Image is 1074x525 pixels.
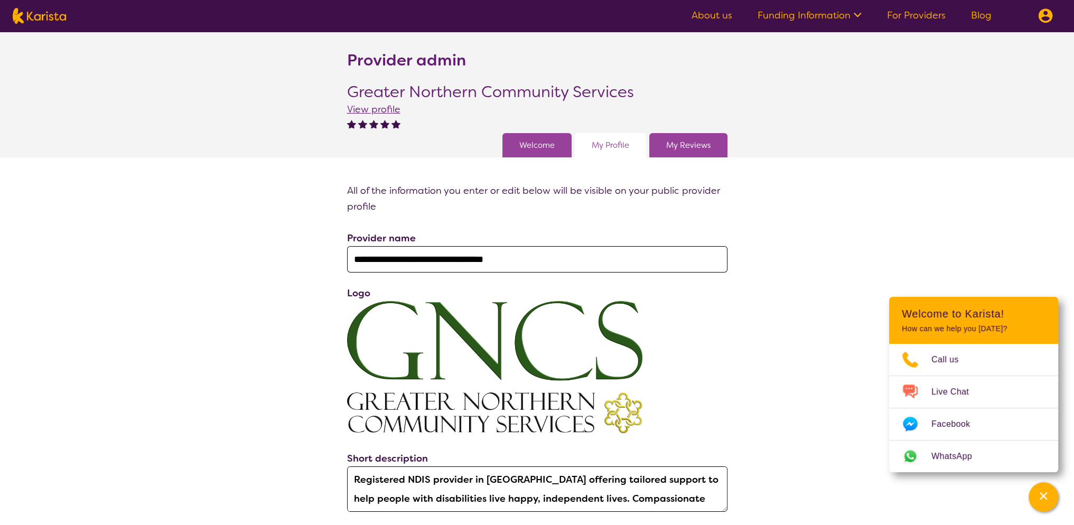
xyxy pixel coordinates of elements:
[347,119,356,128] img: fullstar
[1029,482,1058,512] button: Channel Menu
[902,307,1045,320] h2: Welcome to Karista!
[902,324,1045,333] p: How can we help you [DATE]?
[887,9,946,22] a: For Providers
[347,452,428,465] label: Short description
[889,440,1058,472] a: Web link opens in a new tab.
[889,344,1058,472] ul: Choose channel
[391,119,400,128] img: fullstar
[931,384,982,400] span: Live Chat
[347,51,466,70] h2: Provider admin
[358,119,367,128] img: fullstar
[347,301,642,433] img: dzg979z23sjhha7j1ffl.png
[347,287,370,299] label: Logo
[1038,8,1053,23] img: menu
[692,9,732,22] a: About us
[889,297,1058,472] div: Channel Menu
[971,9,992,22] a: Blog
[758,9,862,22] a: Funding Information
[931,416,983,432] span: Facebook
[592,137,629,153] a: My Profile
[666,137,711,153] a: My Reviews
[347,103,400,116] a: View profile
[519,137,555,153] a: Welcome
[347,183,727,214] p: All of the information you enter or edit below will be visible on your public provider profile
[380,119,389,128] img: fullstar
[347,232,416,245] label: Provider name
[13,8,66,24] img: Karista logo
[931,448,985,464] span: WhatsApp
[347,82,634,101] h2: Greater Northern Community Services
[369,119,378,128] img: fullstar
[931,352,972,368] span: Call us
